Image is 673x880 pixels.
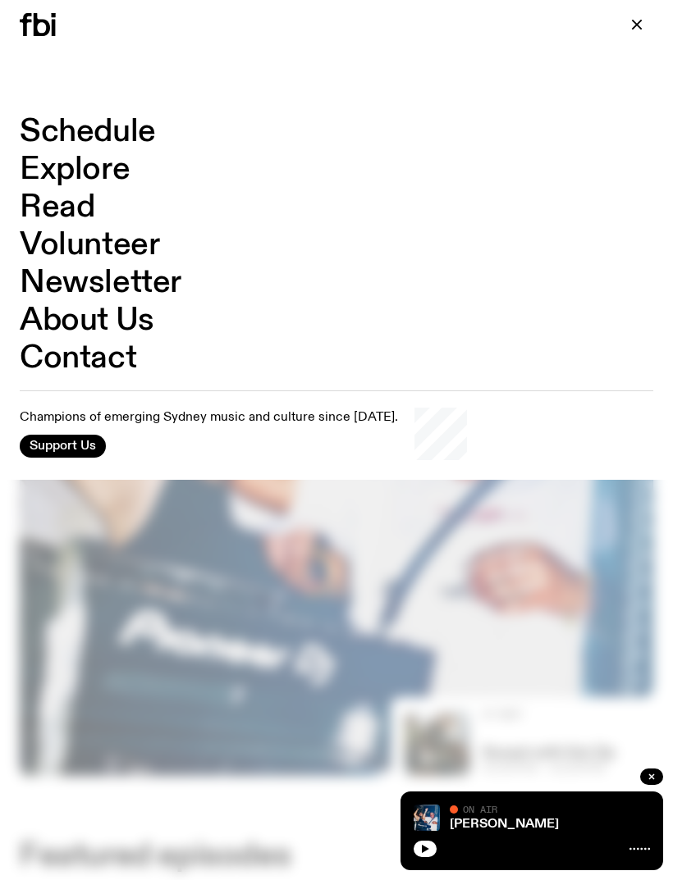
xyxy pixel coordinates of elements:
[20,305,154,336] a: About Us
[450,818,559,831] a: [PERSON_NAME]
[20,192,94,223] a: Read
[20,343,136,374] a: Contact
[30,439,96,454] span: Support Us
[20,435,106,458] button: Support Us
[20,230,159,261] a: Volunteer
[20,116,156,148] a: Schedule
[20,267,181,299] a: Newsletter
[20,410,398,426] p: Champions of emerging Sydney music and culture since [DATE].
[20,154,130,185] a: Explore
[463,804,497,814] span: On Air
